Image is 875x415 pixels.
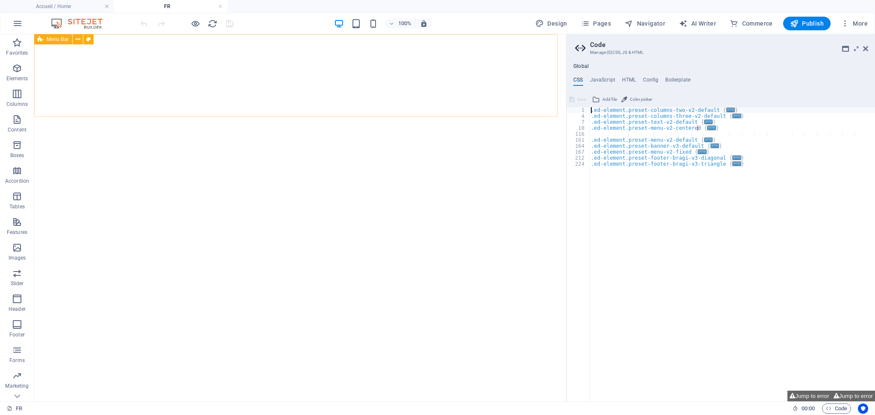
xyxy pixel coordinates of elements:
button: Code [822,403,851,414]
div: 116 [567,131,590,137]
span: AI Writer [679,19,716,28]
h6: Session time [793,403,815,414]
span: ... [705,120,713,124]
span: : [807,405,809,412]
h4: CSS [573,77,583,86]
button: Jump to error [787,391,831,401]
p: Header [9,306,26,313]
p: Columns [6,101,28,108]
span: Code [826,403,847,414]
span: Add file [602,94,617,105]
button: reload [207,18,217,29]
button: Color picker [620,94,653,105]
span: ... [726,108,735,112]
h4: JavaScript [590,77,615,86]
div: 224 [567,161,590,167]
p: Slider [11,280,24,287]
img: Editor Logo [49,18,113,29]
h6: 100% [398,18,411,29]
p: Boxes [10,152,24,159]
p: Footer [9,331,25,338]
h4: Global [573,63,589,70]
button: Design [532,17,571,30]
button: Usercentrics [858,403,868,414]
i: Reload page [208,19,217,29]
span: Pages [581,19,611,28]
a: Click to cancel selection. Double-click to open Pages [7,403,22,414]
h4: Config [643,77,659,86]
span: Commerce [730,19,773,28]
div: 1 [567,107,590,113]
i: On resize automatically adjust zoom level to fit chosen device. [420,20,428,27]
div: 10 [567,125,590,131]
span: ... [708,126,716,130]
button: Pages [578,17,614,30]
span: Design [535,19,567,28]
div: 212 [567,155,590,161]
p: Elements [6,75,28,82]
p: Images [9,254,26,261]
div: 7 [567,119,590,125]
p: Content [8,126,26,133]
span: Menu Bar [47,37,69,42]
span: ... [733,161,741,166]
div: Design (Ctrl+Alt+Y) [532,17,571,30]
span: More [841,19,868,28]
p: Tables [9,203,25,210]
span: Navigator [625,19,665,28]
p: Features [7,229,27,236]
div: 4 [567,113,590,119]
div: 161 [567,137,590,143]
p: Marketing [5,383,29,389]
span: ... [705,137,713,142]
span: ... [733,114,741,118]
span: 00 00 [802,403,815,414]
button: Add file [591,94,618,105]
button: Commerce [726,17,776,30]
p: Forms [9,357,25,364]
span: Color picker [630,94,652,105]
p: Favorites [6,50,28,56]
h2: Code [590,41,868,49]
span: ... [711,143,719,148]
h4: HTML [622,77,636,86]
p: Accordion [5,178,29,184]
button: More [837,17,871,30]
h4: FR [114,2,227,11]
button: Click here to leave preview mode and continue editing [190,18,200,29]
div: 167 [567,149,590,155]
button: Navigator [621,17,669,30]
h4: Boilerplate [665,77,690,86]
button: 100% [385,18,415,29]
span: Publish [790,19,824,28]
span: ... [698,149,707,154]
button: Publish [783,17,831,30]
span: ... [733,155,741,160]
div: 164 [567,143,590,149]
h3: Manage (S)CSS, JS & HTML [590,49,851,56]
button: AI Writer [675,17,719,30]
